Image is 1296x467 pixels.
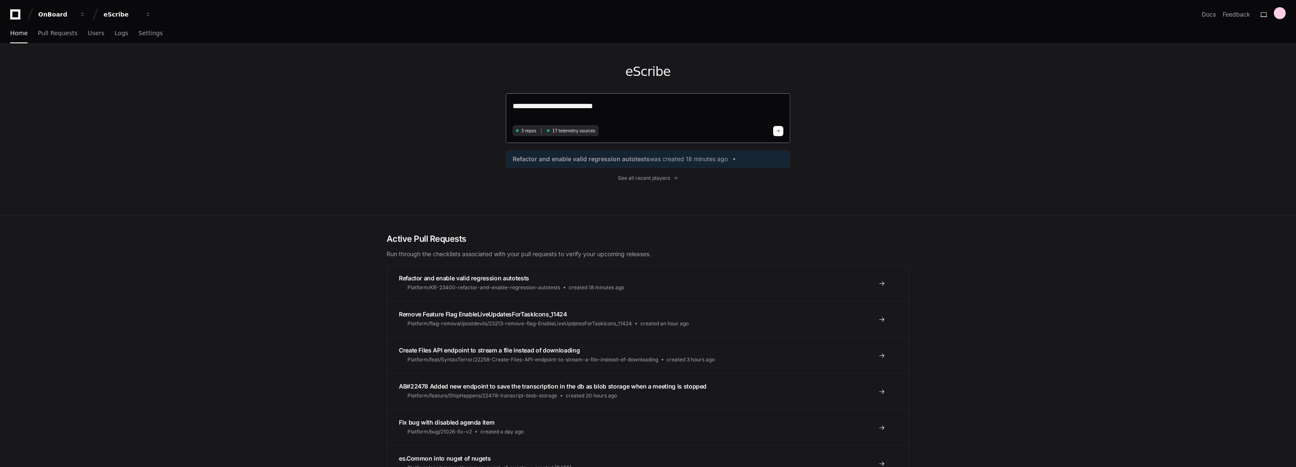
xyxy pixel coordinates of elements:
span: Platform/bug/21026-fix-v2 [407,428,472,435]
a: Docs [1202,10,1216,19]
span: was created 18 minutes ago [650,155,728,163]
span: Platform/KR-23400-refactor-and-enable-regression-autotests [407,284,560,291]
span: es.Common into nuget of nugets [399,455,491,462]
a: Pull Requests [38,24,77,43]
span: 3 repos [521,128,536,134]
span: Refactor and enable valid regression autotests [513,155,650,163]
h1: eScribe [505,64,791,79]
a: Home [10,24,28,43]
span: created an hour ago [640,320,689,327]
span: Remove Feature Flag EnableLiveUpdatesForTaskIcons_11424 [399,310,567,318]
a: Refactor and enable valid regression autotestsPlatform/KR-23400-refactor-and-enable-regression-au... [387,266,909,301]
div: OnBoard [38,10,75,19]
h2: Active Pull Requests [387,233,909,245]
span: Refactor and enable valid regression autotests [399,274,529,282]
span: Logs [115,31,128,36]
span: Settings [138,31,163,36]
a: Logs [115,24,128,43]
span: created 3 hours ago [667,356,715,363]
span: Pull Requests [38,31,77,36]
a: Create Files API endpoint to stream a file instead of downloadingPlatform/feat/SyntaxTerror/22258... [387,337,909,373]
span: Platform/flag-removal/postdevils/23213-remove-flag-EnableLiveUpdatesForTaskIcons_11424 [407,320,632,327]
span: 17 telemetry sources [552,128,595,134]
span: created a day ago [480,428,524,435]
span: Users [88,31,104,36]
span: Create Files API endpoint to stream a file instead of downloading [399,347,580,354]
div: eScribe [104,10,140,19]
button: eScribe [100,7,154,22]
span: Home [10,31,28,36]
span: Platform/feature/ShipHappens/22478-transcript-blob-storage [407,392,557,399]
span: AB#22478 Added new endpoint to save the transcription in the db as blob storage when a meeting is... [399,383,707,390]
span: Platform/feat/SyntaxTerror/22258-Create-Files-API-endpoint-to-stream-a-file-instead-of-downloading [407,356,658,363]
a: AB#22478 Added new endpoint to save the transcription in the db as blob storage when a meeting is... [387,373,909,409]
a: See all recent players [505,175,791,182]
span: Fix bug with disabled agenda item [399,419,494,426]
a: Remove Feature Flag EnableLiveUpdatesForTaskIcons_11424Platform/flag-removal/postdevils/23213-rem... [387,301,909,337]
span: created 18 minutes ago [569,284,624,291]
a: Refactor and enable valid regression autotestswas created 18 minutes ago [513,155,783,163]
a: Fix bug with disabled agenda itemPlatform/bug/21026-fix-v2created a day ago [387,409,909,445]
a: Settings [138,24,163,43]
span: See all recent players [618,175,670,182]
button: OnBoard [35,7,89,22]
p: Run through the checklists associated with your pull requests to verify your upcoming releases. [387,250,909,258]
span: created 20 hours ago [566,392,617,399]
a: Users [88,24,104,43]
button: Feedback [1223,10,1250,19]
